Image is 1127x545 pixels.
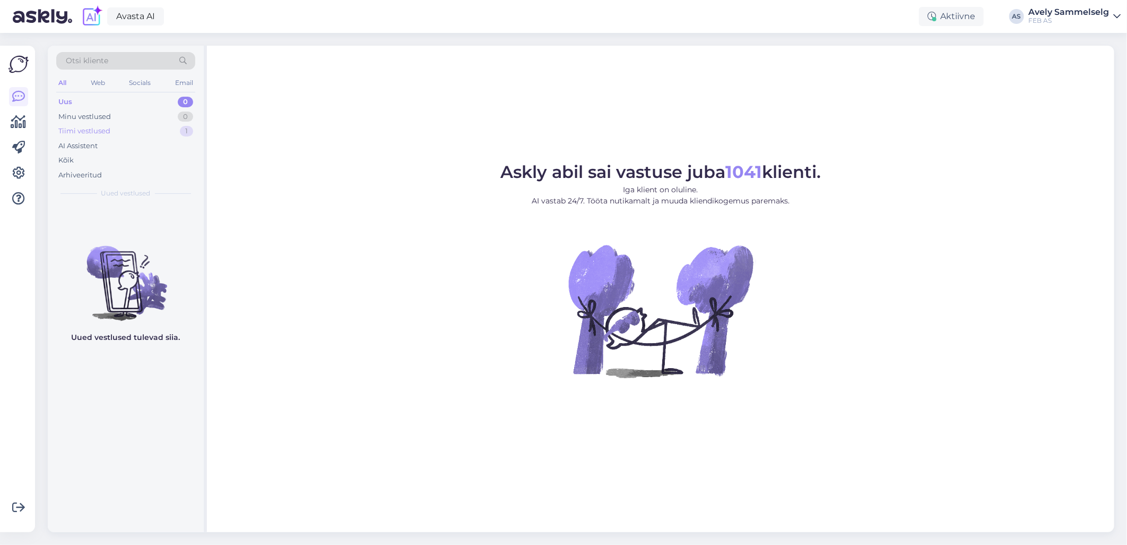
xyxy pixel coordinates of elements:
[1028,8,1121,25] a: Avely SammelselgFEB AS
[500,161,821,182] span: Askly abil sai vastuse juba klienti.
[1028,8,1109,16] div: Avely Sammelselg
[178,97,193,107] div: 0
[565,215,756,406] img: No Chat active
[56,76,68,90] div: All
[919,7,984,26] div: Aktiivne
[72,332,180,343] p: Uued vestlused tulevad siia.
[58,126,110,137] div: Tiimi vestlused
[180,126,193,137] div: 1
[48,227,204,322] img: No chats
[173,76,195,90] div: Email
[725,161,762,182] b: 1041
[58,141,98,151] div: AI Assistent
[58,112,111,122] div: Minu vestlused
[178,112,193,122] div: 0
[107,7,164,25] a: Avasta AI
[1009,9,1024,24] div: AS
[127,76,153,90] div: Socials
[58,170,102,181] div: Arhiveeritud
[8,54,29,74] img: Askly Logo
[58,155,74,166] div: Kõik
[89,76,107,90] div: Web
[500,184,821,207] p: Iga klient on oluline. AI vastab 24/7. Tööta nutikamalt ja muuda kliendikogemus paremaks.
[1028,16,1109,25] div: FEB AS
[58,97,72,107] div: Uus
[66,55,108,66] span: Otsi kliente
[101,189,151,198] span: Uued vestlused
[81,5,103,28] img: explore-ai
